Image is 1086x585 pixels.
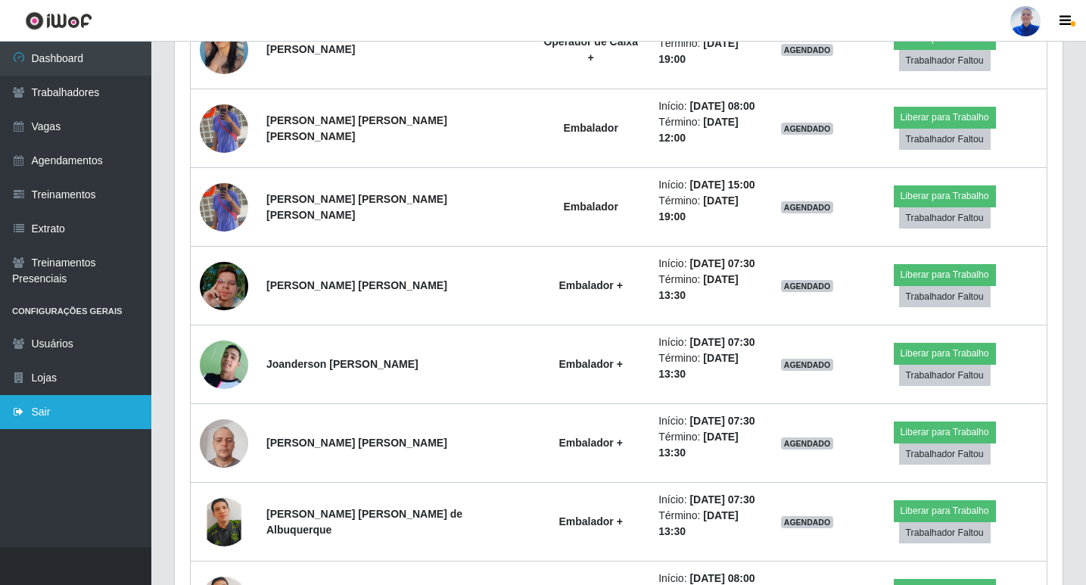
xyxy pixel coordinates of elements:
[781,201,834,213] span: AGENDADO
[266,114,447,142] strong: [PERSON_NAME] [PERSON_NAME] [PERSON_NAME]
[658,508,762,540] li: Término:
[658,36,762,67] li: Término:
[200,411,248,475] img: 1723391026413.jpeg
[559,437,622,449] strong: Embalador +
[200,331,248,398] img: 1697137663961.jpeg
[559,279,622,291] strong: Embalador +
[658,177,762,193] li: Início:
[689,100,755,112] time: [DATE] 08:00
[781,280,834,292] span: AGENDADO
[781,123,834,135] span: AGENDADO
[563,122,618,134] strong: Embalador
[658,413,762,429] li: Início:
[894,343,996,364] button: Liberar para Trabalho
[543,36,638,64] strong: Operador de Caixa +
[899,443,991,465] button: Trabalhador Faltou
[658,114,762,146] li: Término:
[899,50,991,71] button: Trabalhador Faltou
[200,243,248,329] img: 1673728165855.jpeg
[658,256,762,272] li: Início:
[894,422,996,443] button: Liberar para Trabalho
[266,43,355,55] strong: [PERSON_NAME]
[559,515,622,527] strong: Embalador +
[899,286,991,307] button: Trabalhador Faltou
[781,44,834,56] span: AGENDADO
[266,508,462,536] strong: [PERSON_NAME] [PERSON_NAME] de Albuquerque
[266,358,419,370] strong: Joanderson [PERSON_NAME]
[559,358,622,370] strong: Embalador +
[894,185,996,207] button: Liberar para Trabalho
[658,335,762,350] li: Início:
[894,264,996,285] button: Liberar para Trabalho
[689,493,755,506] time: [DATE] 07:30
[899,365,991,386] button: Trabalhador Faltou
[781,516,834,528] span: AGENDADO
[781,437,834,450] span: AGENDADO
[689,415,755,427] time: [DATE] 07:30
[563,201,618,213] strong: Embalador
[899,207,991,229] button: Trabalhador Faltou
[894,500,996,521] button: Liberar para Trabalho
[894,107,996,128] button: Liberar para Trabalho
[689,572,755,584] time: [DATE] 08:00
[658,272,762,303] li: Término:
[266,437,447,449] strong: [PERSON_NAME] [PERSON_NAME]
[658,492,762,508] li: Início:
[899,522,991,543] button: Trabalhador Faltou
[200,164,248,250] img: 1756137808513.jpeg
[200,86,248,172] img: 1756137808513.jpeg
[658,429,762,461] li: Término:
[266,279,447,291] strong: [PERSON_NAME] [PERSON_NAME]
[266,193,447,221] strong: [PERSON_NAME] [PERSON_NAME] [PERSON_NAME]
[899,129,991,150] button: Trabalhador Faltou
[25,11,92,30] img: CoreUI Logo
[781,359,834,371] span: AGENDADO
[200,490,248,554] img: 1742239917826.jpeg
[689,257,755,269] time: [DATE] 07:30
[658,193,762,225] li: Término:
[658,98,762,114] li: Início:
[689,179,755,191] time: [DATE] 15:00
[658,350,762,382] li: Término:
[689,336,755,348] time: [DATE] 07:30
[200,20,248,80] img: 1754502098226.jpeg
